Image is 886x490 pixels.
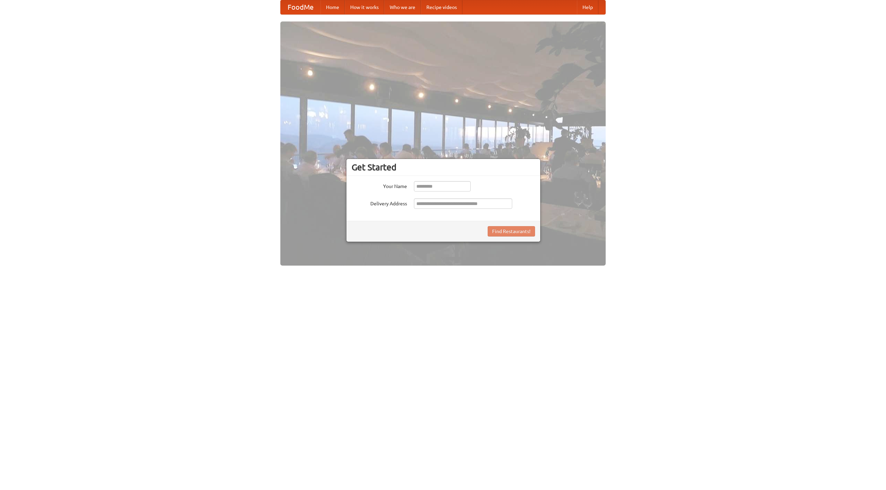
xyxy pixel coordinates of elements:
a: FoodMe [281,0,320,14]
label: Your Name [352,181,407,190]
h3: Get Started [352,162,535,172]
a: Recipe videos [421,0,462,14]
a: Who we are [384,0,421,14]
button: Find Restaurants! [488,226,535,237]
a: How it works [345,0,384,14]
a: Help [577,0,598,14]
a: Home [320,0,345,14]
label: Delivery Address [352,198,407,207]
